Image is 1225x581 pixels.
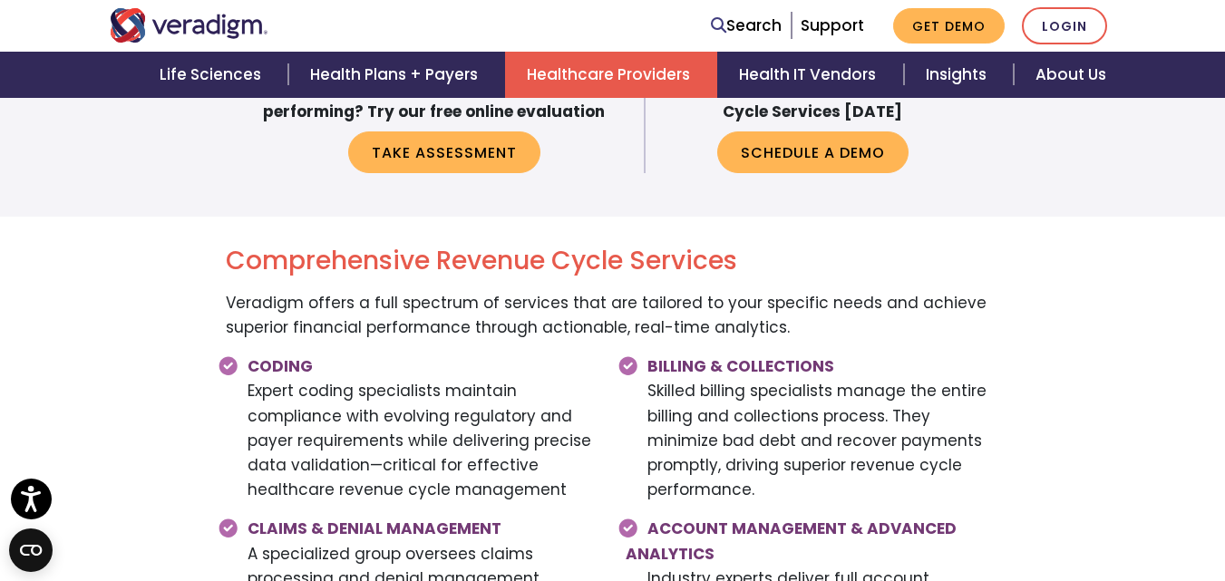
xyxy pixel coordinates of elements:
[1022,7,1107,44] a: Login
[801,15,864,36] a: Support
[647,355,834,377] span: BILLING & COLLECTIONS
[717,131,909,173] a: SCHEDULE A DEMO
[226,291,1000,340] p: Veradigm offers a full spectrum of services that are tailored to your specific needs and achieve ...
[647,379,999,502] p: Skilled billing specialists manage the entire billing and collections process. They minimize bad ...
[348,131,540,173] a: Take Assessment
[288,52,505,98] a: Health Plans + Payers
[904,52,1014,98] a: Insights
[893,8,1005,44] a: Get Demo
[261,76,606,122] strong: Not sure how your office’s revenue cycle is performing? Try our free online evaluation
[505,52,717,98] a: Healthcare Providers
[711,14,782,38] a: Search
[9,528,53,572] button: Open CMP widget
[248,379,599,502] p: Expert coding specialists maintain compliance with evolving regulatory and payer requirements whi...
[1014,52,1128,98] a: About Us
[717,52,903,98] a: Health IT Vendors
[248,355,313,377] span: CODING
[226,246,1000,276] h2: Comprehensive Revenue Cycle Services
[138,52,288,98] a: Life Sciences
[626,518,957,564] span: ACCOUNT MANAGEMENT & ADVANCED ANALYTICS
[110,8,268,43] img: Veradigm logo
[668,76,957,122] strong: Get started with Veradigm Revenue Cycle Services [DATE]
[248,518,501,539] span: CLAIMS & DENIAL MANAGEMENT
